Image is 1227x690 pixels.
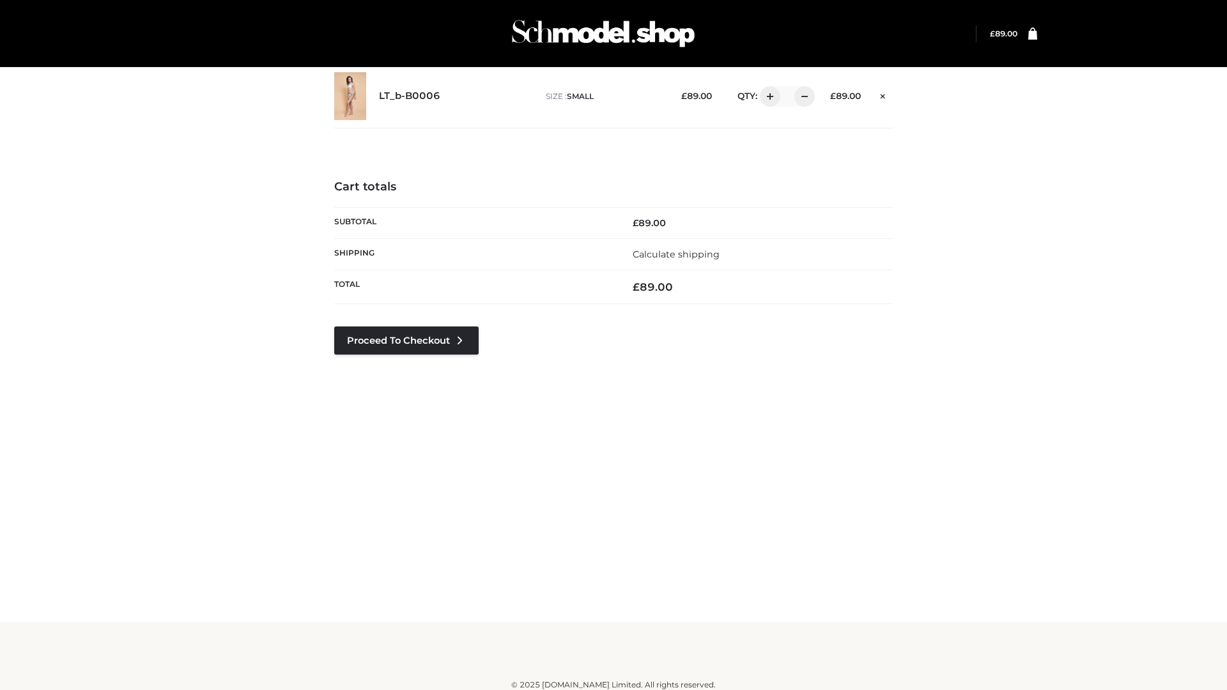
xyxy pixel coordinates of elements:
span: £ [633,280,640,293]
th: Shipping [334,238,613,270]
bdi: 89.00 [633,217,666,229]
th: Subtotal [334,207,613,238]
span: £ [990,29,995,38]
span: £ [830,91,836,101]
bdi: 89.00 [633,280,673,293]
a: Calculate shipping [633,249,720,260]
span: £ [633,217,638,229]
span: £ [681,91,687,101]
a: Remove this item [874,86,893,103]
bdi: 89.00 [990,29,1017,38]
bdi: 89.00 [830,91,861,101]
a: LT_b-B0006 [379,90,440,102]
a: £89.00 [990,29,1017,38]
img: Schmodel Admin 964 [507,8,699,59]
div: QTY: [725,86,810,107]
bdi: 89.00 [681,91,712,101]
p: size : [546,91,661,102]
span: SMALL [567,91,594,101]
h4: Cart totals [334,180,893,194]
th: Total [334,270,613,304]
a: Proceed to Checkout [334,326,479,355]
